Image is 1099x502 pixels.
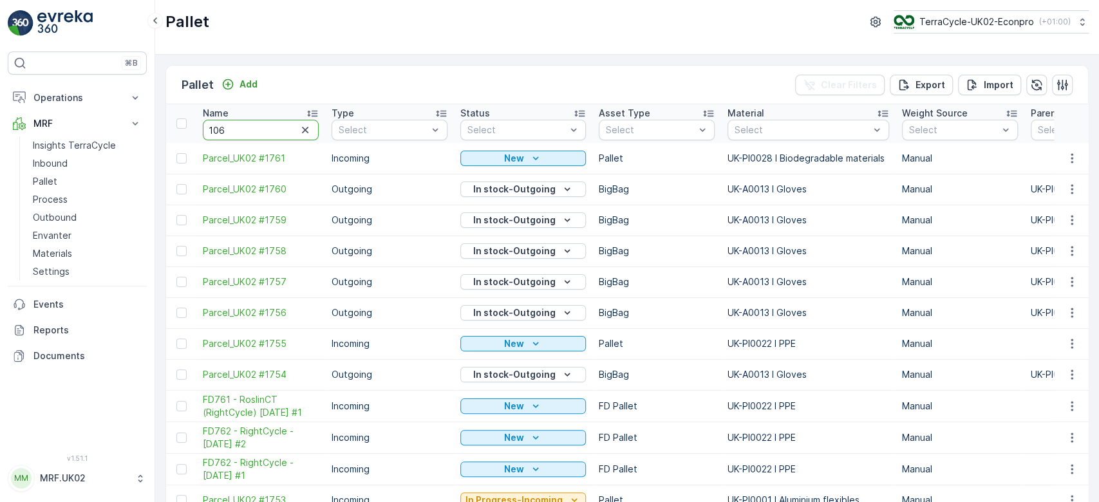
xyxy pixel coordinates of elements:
a: Settings [28,263,147,281]
a: Pallet [28,172,147,191]
p: FD Pallet [599,400,715,413]
a: Documents [8,343,147,369]
p: Select [606,124,695,136]
p: In stock-Outgoing [473,368,556,381]
p: UK-A0013 I Gloves [728,275,889,288]
p: Pallet [33,175,57,188]
button: In stock-Outgoing [460,367,586,382]
p: Select [339,124,427,136]
p: Pallet [165,12,209,32]
p: Manual [902,463,1018,476]
button: New [460,151,586,166]
span: FD762 - RightCycle - [DATE] #1 [203,456,319,482]
p: Envanter [33,229,71,242]
span: Name : [11,211,42,222]
p: Manual [902,214,1018,227]
p: BigBag [599,275,715,288]
p: Operations [33,91,121,104]
a: Insights TerraCycle [28,136,147,154]
p: Add [240,78,258,91]
p: New [504,463,524,476]
a: Parcel_UK02 #1760 [203,183,319,196]
p: Incoming [332,431,447,444]
p: BigBag [599,183,715,196]
span: FD761 - RoslinCT (RightCycle) [DATE] #1 [203,393,319,419]
p: UK-PI0022 I PPE [728,337,889,350]
p: New [504,400,524,413]
p: BigBag [599,306,715,319]
span: Parcel_UK02 #1759 [203,214,319,227]
a: Inbound [28,154,147,172]
div: Toggle Row Selected [176,308,187,318]
span: Asset Type : [11,296,68,307]
button: Operations [8,85,147,111]
a: Process [28,191,147,209]
a: Materials [28,245,147,263]
p: Reports [33,324,142,337]
p: Manual [902,245,1018,257]
p: Type [332,107,354,120]
p: Incoming [332,463,447,476]
button: Import [958,75,1021,95]
p: In stock-Outgoing [473,183,556,196]
button: Clear Filters [795,75,885,95]
span: 30 [72,275,84,286]
a: Parcel_UK02 #1754 [203,368,319,381]
div: Toggle Row Selected [176,339,187,349]
p: Name [203,107,229,120]
a: Reports [8,317,147,343]
button: New [460,336,586,351]
p: Manual [902,183,1018,196]
span: v 1.51.1 [8,454,147,462]
button: New [460,461,586,477]
p: New [504,337,524,350]
div: Toggle Row Selected [176,215,187,225]
a: Envanter [28,227,147,245]
input: Search [203,120,319,140]
p: Materials [33,247,72,260]
p: New [504,152,524,165]
p: In stock-Outgoing [473,214,556,227]
button: In stock-Outgoing [460,181,586,197]
span: Material : [11,317,55,328]
p: ( +01:00 ) [1039,17,1071,27]
p: Incoming [332,152,447,165]
p: Export [916,79,945,91]
p: Select [909,124,998,136]
p: Manual [902,275,1018,288]
div: Toggle Row Selected [176,369,187,380]
p: MRF.UK02 [40,472,129,485]
p: BigBag [599,214,715,227]
p: UK-PI0022 I PPE [728,400,889,413]
a: Parcel_UK02 #1755 [203,337,319,350]
p: Material [728,107,764,120]
button: In stock-Outgoing [460,274,586,290]
p: In stock-Outgoing [473,275,556,288]
p: Parcel_UK02 #1761 [500,11,597,26]
p: Import [984,79,1013,91]
span: Pallet [68,296,94,307]
span: Parcel_UK02 #1761 [203,152,319,165]
button: New [460,398,586,414]
p: Outgoing [332,275,447,288]
p: Incoming [332,400,447,413]
img: terracycle_logo_wKaHoWT.png [894,15,914,29]
p: UK-PI0022 I PPE [728,463,889,476]
button: Export [890,75,953,95]
p: In stock-Outgoing [473,245,556,257]
p: Pallet [599,337,715,350]
div: MM [11,468,32,488]
button: MMMRF.UK02 [8,465,147,492]
p: Clear Filters [821,79,877,91]
p: In stock-Outgoing [473,306,556,319]
p: Pallet [599,152,715,165]
span: Parcel_UK02 #1757 [203,275,319,288]
img: logo_light-DOdMpM7g.png [37,10,93,36]
a: FD762 - RightCycle - 09.10.2025 #2 [203,425,319,451]
div: Toggle Row Selected [176,184,187,194]
a: Events [8,292,147,317]
p: Weight Source [902,107,968,120]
